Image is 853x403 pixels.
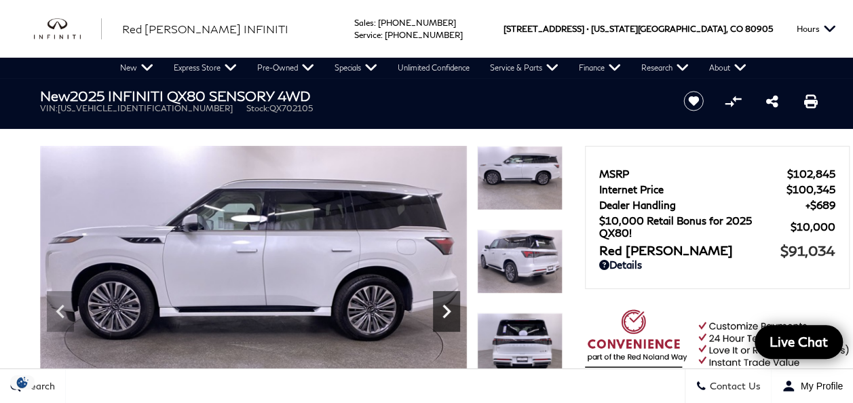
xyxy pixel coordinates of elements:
[381,30,383,40] span: :
[706,381,761,392] span: Contact Us
[765,93,778,109] a: Share this New 2025 INFINITI QX80 SENSORY 4WD
[699,58,757,78] a: About
[34,18,102,40] img: INFINITI
[246,103,269,113] span: Stock:
[679,90,708,112] button: Save vehicle
[58,103,233,113] span: [US_VEHICLE_IDENTIFICATION_NUMBER]
[480,58,569,78] a: Service & Parts
[780,242,835,258] span: $91,034
[374,18,376,28] span: :
[477,229,563,294] img: New 2025 RADIANT WHITE INFINITI SENSORY 4WD image 11
[786,183,835,195] span: $100,345
[433,291,460,332] div: Next
[324,58,387,78] a: Specials
[599,258,835,271] a: Details
[47,291,74,332] div: Previous
[40,103,58,113] span: VIN:
[599,214,791,239] span: $10,000 Retail Bonus for 2025 QX80!
[599,242,835,258] a: Red [PERSON_NAME] $91,034
[763,333,835,350] span: Live Chat
[569,58,631,78] a: Finance
[40,88,661,103] h1: 2025 INFINITI QX80 SENSORY 4WD
[599,243,780,258] span: Red [PERSON_NAME]
[122,22,288,35] span: Red [PERSON_NAME] INFINITI
[805,199,835,211] span: $689
[385,30,463,40] a: [PHONE_NUMBER]
[354,18,374,28] span: Sales
[791,220,835,233] span: $10,000
[631,58,699,78] a: Research
[122,21,288,37] a: Red [PERSON_NAME] INFINITI
[772,369,853,403] button: Open user profile menu
[164,58,247,78] a: Express Store
[787,168,835,180] span: $102,845
[269,103,313,113] span: QX702105
[40,88,70,104] strong: New
[354,30,381,40] span: Service
[723,91,743,111] button: Compare Vehicle
[599,214,835,239] a: $10,000 Retail Bonus for 2025 QX80! $10,000
[7,375,38,389] section: Click to Open Cookie Consent Modal
[755,325,843,359] a: Live Chat
[21,381,55,392] span: Search
[599,199,805,211] span: Dealer Handling
[477,313,563,377] img: New 2025 RADIANT WHITE INFINITI SENSORY 4WD image 12
[378,18,456,28] a: [PHONE_NUMBER]
[247,58,324,78] a: Pre-Owned
[599,168,835,180] a: MSRP $102,845
[599,199,835,211] a: Dealer Handling $689
[34,18,102,40] a: infiniti
[387,58,480,78] a: Unlimited Confidence
[7,375,38,389] img: Opt-Out Icon
[504,24,773,34] a: [STREET_ADDRESS] • [US_STATE][GEOGRAPHIC_DATA], CO 80905
[599,183,786,195] span: Internet Price
[795,381,843,391] span: My Profile
[599,183,835,195] a: Internet Price $100,345
[477,146,563,210] img: New 2025 RADIANT WHITE INFINITI SENSORY 4WD image 10
[599,168,787,180] span: MSRP
[110,58,757,78] nav: Main Navigation
[110,58,164,78] a: New
[804,93,818,109] a: Print this New 2025 INFINITI QX80 SENSORY 4WD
